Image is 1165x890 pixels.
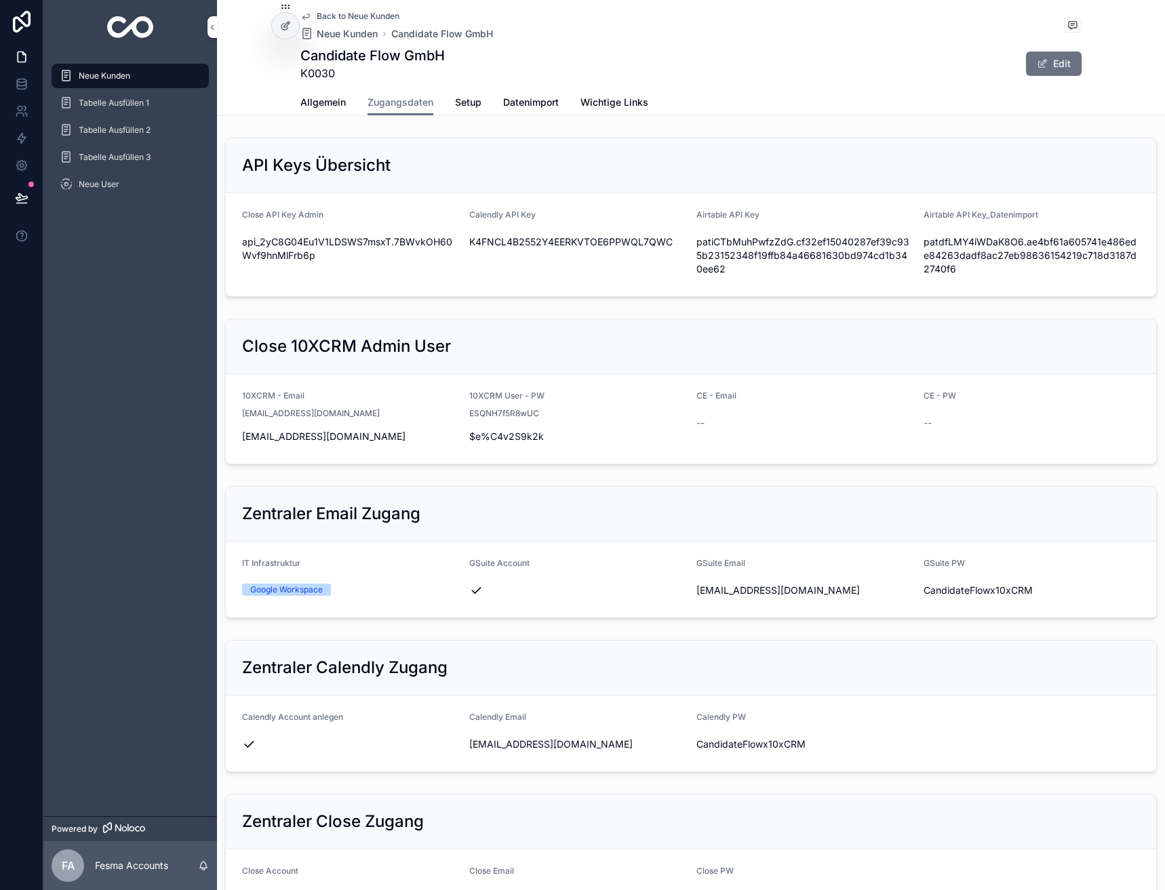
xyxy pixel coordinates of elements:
[79,98,149,108] span: Tabelle Ausfüllen 1
[250,584,323,596] div: Google Workspace
[52,824,98,834] span: Powered by
[469,558,530,568] span: GSuite Account
[79,70,130,81] span: Neue Kunden
[52,172,209,197] a: Neue User
[242,503,420,525] h2: Zentraler Email Zugang
[696,866,734,876] span: Close PW
[79,152,151,163] span: Tabelle Ausfüllen 3
[43,54,217,214] div: scrollable content
[469,866,514,876] span: Close Email
[696,737,913,751] span: CandidateFlowx10xCRM
[242,811,424,832] h2: Zentraler Close Zugang
[503,90,559,117] a: Datenimport
[242,390,304,401] span: 10XCRM - Email
[455,90,481,117] a: Setup
[242,155,391,176] h2: API Keys Übersicht
[242,712,343,722] span: Calendly Account anlegen
[43,816,217,841] a: Powered by
[95,859,168,872] p: Fesma Accounts
[469,235,686,249] span: K4FNCL4B2552Y4EERKVTOE6PPWQL7QWC
[696,235,913,276] span: patiCTbMuhPwfzZdG.cf32ef15040287ef39c935b23152348f19ffb84a46681630bd974cd1b340ee62
[924,390,956,401] span: CE - PW
[469,209,536,220] span: Calendly API Key
[79,179,119,190] span: Neue User
[696,584,913,597] span: [EMAIL_ADDRESS][DOMAIN_NAME]
[696,209,759,220] span: Airtable API Key
[242,235,458,262] span: api_2yC8G04Eu1V1LDSWS7msxT.7BWvkOH60Wvf9hnMlFrb6p
[696,390,736,401] span: CE - Email
[469,737,686,751] span: [EMAIL_ADDRESS][DOMAIN_NAME]
[242,657,448,679] h2: Zentraler Calendly Zugang
[107,16,154,38] img: App logo
[1026,52,1082,76] button: Edit
[580,96,648,109] span: Wichtige Links
[242,866,298,876] span: Close Account
[503,96,559,109] span: Datenimport
[62,857,75,874] span: FA
[317,27,378,41] span: Neue Kunden
[469,408,539,419] span: ESQNH7f5R8wUC
[580,90,648,117] a: Wichtige Links
[924,416,932,430] span: --
[52,64,209,88] a: Neue Kunden
[52,145,209,169] a: Tabelle Ausfüllen 3
[300,46,445,65] h1: Candidate Flow GmbH
[924,235,1140,276] span: patdfLMY4iWDaK8O6.ae4bf61a605741e486ede84263dadf8ac27eb98636154219c718d3187d2740f6
[469,430,686,443] span: $e%C4v2S9k2k
[242,558,300,568] span: IT Infrastruktur
[924,584,1140,597] span: CandidateFlowx10xCRM
[368,96,433,109] span: Zugangsdaten
[242,430,458,443] span: [EMAIL_ADDRESS][DOMAIN_NAME]
[300,27,378,41] a: Neue Kunden
[368,90,433,116] a: Zugangsdaten
[924,558,965,568] span: GSuite PW
[391,27,493,41] a: Candidate Flow GmbH
[924,209,1038,220] span: Airtable API Key_Datenimport
[52,91,209,115] a: Tabelle Ausfüllen 1
[696,558,745,568] span: GSuite Email
[469,712,526,722] span: Calendly Email
[79,125,151,136] span: Tabelle Ausfüllen 2
[696,712,746,722] span: Calendly PW
[455,96,481,109] span: Setup
[469,390,545,401] span: 10XCRM User - PW
[300,11,399,22] a: Back to Neue Kunden
[242,336,451,357] h2: Close 10XCRM Admin User
[52,118,209,142] a: Tabelle Ausfüllen 2
[300,65,445,81] span: K0030
[317,11,399,22] span: Back to Neue Kunden
[696,416,705,430] span: --
[242,408,380,419] span: [EMAIL_ADDRESS][DOMAIN_NAME]
[242,209,323,220] span: Close API Key Admin
[300,90,346,117] a: Allgemein
[300,96,346,109] span: Allgemein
